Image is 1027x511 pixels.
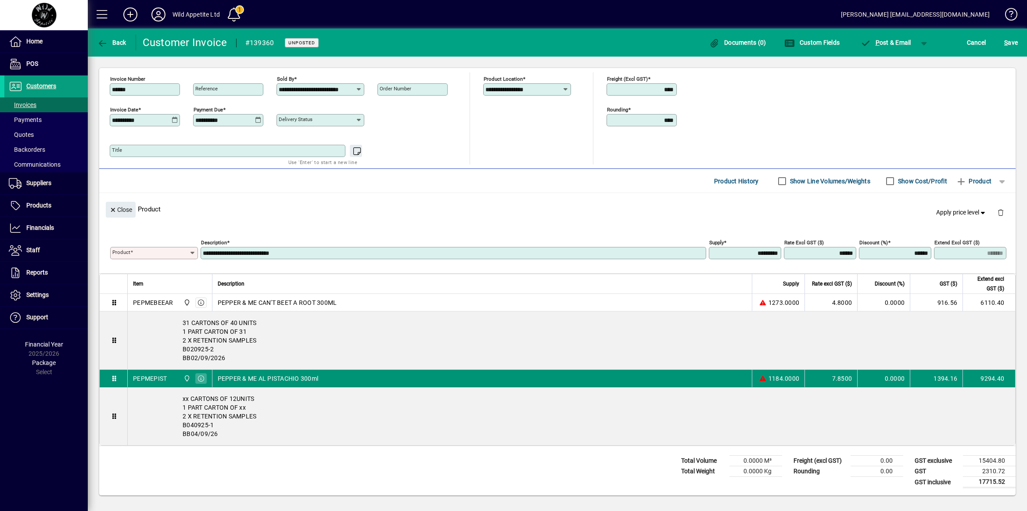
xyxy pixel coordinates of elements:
[128,311,1015,369] div: 31 CARTONS OF 40 UNITS 1 PART CARTON OF 31 2 X RETENTION SAMPLES B020925-2 BB02/09/2026
[25,341,63,348] span: Financial Year
[851,466,903,477] td: 0.00
[709,39,766,46] span: Documents (0)
[4,112,88,127] a: Payments
[133,374,167,383] div: PEPMEPIST
[768,374,799,383] span: 1184.0000
[841,7,990,21] div: [PERSON_NAME] [EMAIL_ADDRESS][DOMAIN_NAME]
[851,456,903,466] td: 0.00
[106,202,136,218] button: Close
[4,31,88,53] a: Home
[288,157,357,167] mat-hint: Use 'Enter' to start a new line
[9,161,61,168] span: Communications
[729,456,782,466] td: 0.0000 M³
[934,239,980,246] mat-label: Extend excl GST ($)
[963,466,1016,477] td: 2310.72
[26,38,43,45] span: Home
[859,239,888,246] mat-label: Discount (%)
[677,456,729,466] td: Total Volume
[218,279,244,289] span: Description
[1004,39,1008,46] span: S
[4,97,88,112] a: Invoices
[172,7,220,21] div: Wild Appetite Ltd
[965,35,988,50] button: Cancel
[788,177,870,186] label: Show Line Volumes/Weights
[783,279,799,289] span: Supply
[99,193,1016,225] div: Product
[860,39,911,46] span: ost & Email
[4,307,88,329] a: Support
[607,107,628,113] mat-label: Rounding
[245,36,274,50] div: #139360
[810,298,852,307] div: 4.8000
[4,157,88,172] a: Communications
[968,274,1004,293] span: Extend excl GST ($)
[277,76,294,82] mat-label: Sold by
[856,35,916,50] button: Post & Email
[857,294,910,311] td: 0.0000
[218,374,319,383] span: PEPPER & ME AL PISTACHIO 300ml
[97,39,126,46] span: Back
[896,177,947,186] label: Show Cost/Profit
[133,279,144,289] span: Item
[768,298,799,307] span: 1273.0000
[709,239,724,246] mat-label: Supply
[484,76,523,82] mat-label: Product location
[810,374,852,383] div: 7.8500
[1002,35,1020,50] button: Save
[26,179,51,186] span: Suppliers
[876,39,880,46] span: P
[4,239,88,261] a: Staff
[26,82,56,89] span: Customers
[784,239,824,246] mat-label: Rate excl GST ($)
[812,279,852,289] span: Rate excl GST ($)
[4,142,88,157] a: Backorders
[910,477,963,488] td: GST inclusive
[32,359,56,366] span: Package
[936,208,987,217] span: Apply price level
[116,7,144,22] button: Add
[711,173,762,189] button: Product History
[181,298,191,307] span: Wild Appetite Ltd
[910,370,962,387] td: 1394.16
[4,127,88,142] a: Quotes
[26,247,40,254] span: Staff
[194,107,223,113] mat-label: Payment due
[26,202,51,209] span: Products
[95,35,129,50] button: Back
[963,456,1016,466] td: 15404.80
[4,262,88,284] a: Reports
[784,39,840,46] span: Custom Fields
[195,86,218,92] mat-label: Reference
[26,224,54,231] span: Financials
[990,208,1011,216] app-page-header-button: Delete
[967,36,986,50] span: Cancel
[9,116,42,123] span: Payments
[940,279,957,289] span: GST ($)
[110,76,145,82] mat-label: Invoice number
[962,370,1015,387] td: 9294.40
[218,298,337,307] span: PEPPER & ME CAN'T BEET A ROOT 300ML
[4,195,88,217] a: Products
[112,147,122,153] mat-label: Title
[677,466,729,477] td: Total Weight
[112,249,130,255] mat-label: Product
[26,60,38,67] span: POS
[963,477,1016,488] td: 17715.52
[4,217,88,239] a: Financials
[181,374,191,383] span: Wild Appetite Ltd
[109,203,132,217] span: Close
[104,205,138,213] app-page-header-button: Close
[88,35,136,50] app-page-header-button: Back
[128,387,1015,445] div: xx CARTONS OF 12UNITS 1 PART CARTON OF xx 2 X RETENTION SAMPLES B040925-1 BB04/09/26
[607,76,648,82] mat-label: Freight (excl GST)
[4,53,88,75] a: POS
[4,172,88,194] a: Suppliers
[380,86,411,92] mat-label: Order number
[875,279,905,289] span: Discount (%)
[143,36,227,50] div: Customer Invoice
[956,174,991,188] span: Product
[1004,36,1018,50] span: ave
[910,294,962,311] td: 916.56
[279,116,312,122] mat-label: Delivery status
[857,370,910,387] td: 0.0000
